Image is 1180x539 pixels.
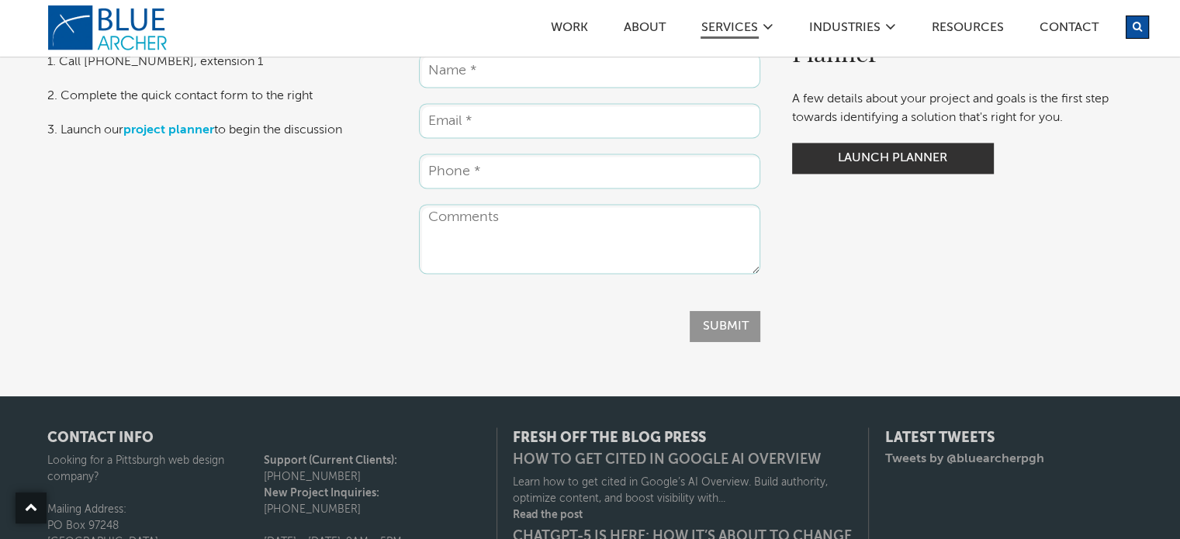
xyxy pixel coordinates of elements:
a: Read the post [513,507,853,523]
input: Name * [419,53,760,88]
strong: New Project Inquiries: [264,488,379,499]
p: [PHONE_NUMBER] [264,485,481,518]
input: Phone * [419,154,760,188]
strong: Support (Current Clients): [264,455,397,466]
a: Tweets by @bluearcherpgh [885,453,1044,465]
p: [PHONE_NUMBER] [264,453,481,485]
a: How to Get Cited in Google AI Overview [513,453,853,467]
a: Industries [808,22,881,38]
a: Launch Planner [792,143,994,174]
input: Submit [690,311,760,342]
a: Work [550,22,589,38]
a: project planner [123,124,214,136]
p: Learn how to get cited in Google’s AI Overview. Build authority, optimize content, and boost visi... [513,475,853,507]
h4: CONTACT INFO [47,431,481,445]
input: Email * [419,103,760,138]
a: logo [47,5,171,51]
h4: Latest Tweets [885,431,1133,445]
a: Contact [1039,22,1099,38]
a: ABOUT [623,22,666,38]
p: Looking for a Pittsburgh web design company? [47,453,265,485]
h4: Fresh Off the Blog Press [513,431,853,445]
a: SERVICES [701,22,759,39]
p: 1. Call [PHONE_NUMBER], extension 1 [47,53,389,71]
p: 3. Launch our to begin the discussion [47,121,389,140]
p: A few details about your project and goals is the first step towards identifying a solution that'... [792,90,1133,127]
a: Resources [931,22,1005,38]
p: 2. Complete the quick contact form to the right [47,87,389,105]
